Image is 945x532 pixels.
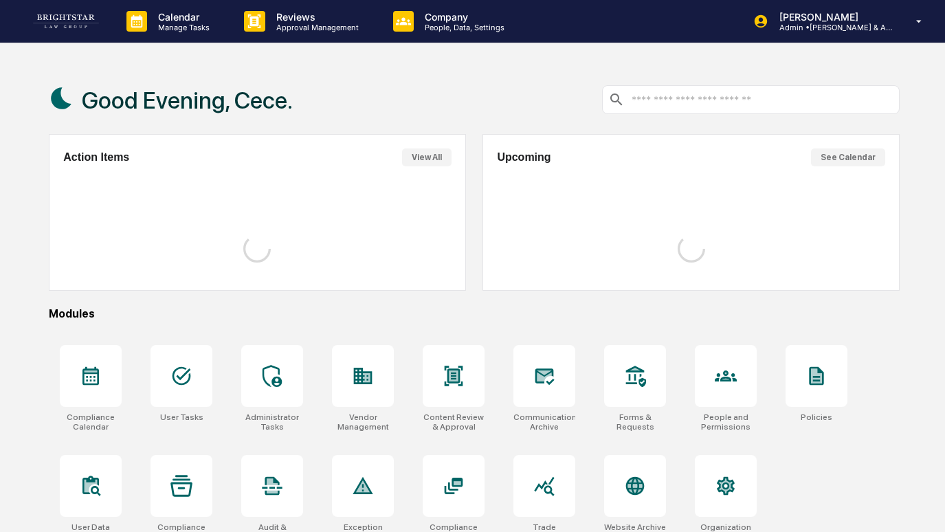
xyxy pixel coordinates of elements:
h2: Upcoming [497,151,551,164]
button: See Calendar [811,148,885,166]
div: User Tasks [160,412,203,422]
p: Approval Management [265,23,366,32]
div: Website Archive [604,522,666,532]
div: Administrator Tasks [241,412,303,432]
div: Compliance Calendar [60,412,122,432]
button: View All [402,148,452,166]
p: [PERSON_NAME] [768,11,896,23]
p: Admin • [PERSON_NAME] & Associates [768,23,896,32]
p: People, Data, Settings [414,23,511,32]
p: Calendar [147,11,216,23]
div: Policies [801,412,832,422]
div: Modules [49,307,900,320]
p: Company [414,11,511,23]
h2: Action Items [63,151,129,164]
p: Manage Tasks [147,23,216,32]
img: logo [33,14,99,28]
div: Vendor Management [332,412,394,432]
p: Reviews [265,11,366,23]
div: Forms & Requests [604,412,666,432]
h1: Good Evening, Cece. [82,87,293,114]
div: Content Review & Approval [423,412,485,432]
div: Communications Archive [513,412,575,432]
div: People and Permissions [695,412,757,432]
